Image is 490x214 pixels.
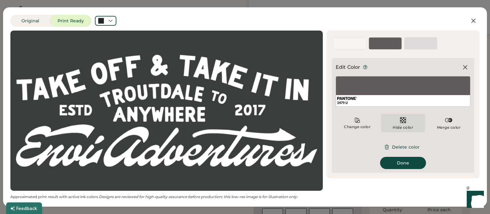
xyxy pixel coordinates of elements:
div: Edit Color [336,64,360,71]
iframe: Front Chat [461,186,487,213]
button: Delete color [379,141,427,153]
em: Designs are reviewed for high-quality assurance before production; this low-res image is for illu... [99,194,298,199]
img: Pantone Logo [337,97,357,100]
button: Done [380,157,426,169]
img: Transparent.svg [399,116,407,124]
img: Merge%20Color.svg [445,116,452,124]
div: Change color [344,124,371,129]
div: 2479 U [337,101,469,105]
button: Print Ready [50,15,91,27]
div: Merge color [437,125,461,130]
button: Original [10,15,50,27]
div: Approximated print result with active ink colors. [10,194,323,199]
div: Hide color [393,125,413,130]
